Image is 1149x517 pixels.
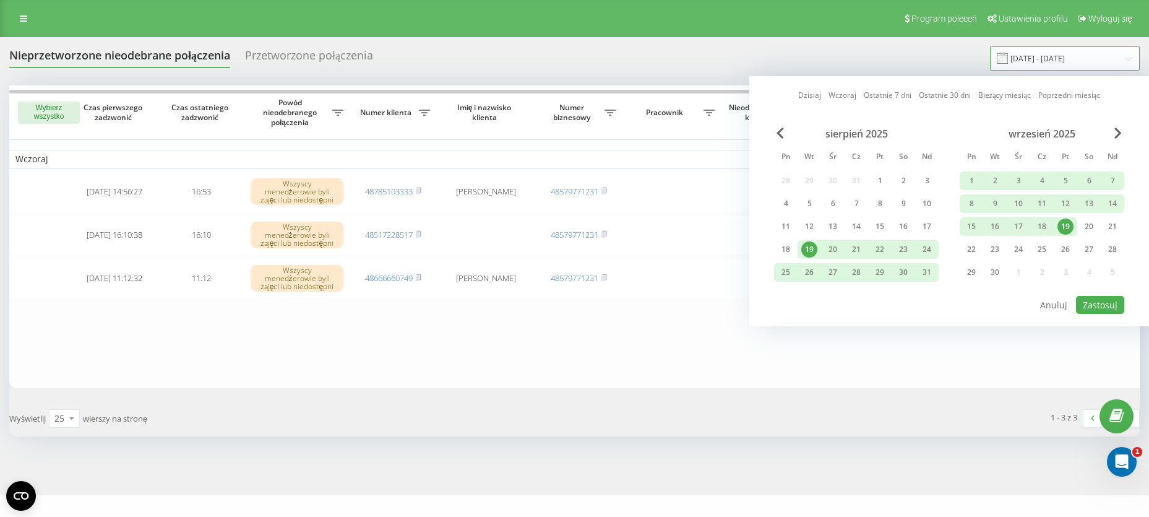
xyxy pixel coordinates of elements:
[628,108,704,118] span: Pracownik
[915,217,939,236] div: ndz 17 sie 2025
[1101,194,1124,213] div: ndz 14 wrz 2025
[251,222,343,249] div: Wszyscy menedżerowie byli zajęci lub niedostępni
[987,196,1003,212] div: 9
[983,194,1007,213] div: wt 9 wrz 2025
[1077,217,1101,236] div: sob 20 wrz 2025
[892,217,915,236] div: sob 16 sie 2025
[1033,149,1051,167] abbr: czwartek
[721,258,807,299] td: 1
[801,264,817,280] div: 26
[798,217,821,236] div: wt 12 sie 2025
[1104,173,1121,189] div: 7
[1054,240,1077,259] div: pt 26 wrz 2025
[778,219,794,235] div: 11
[81,103,148,122] span: Czas pierwszego zadzwonić
[960,194,983,213] div: pon 8 wrz 2025
[868,194,892,213] div: pt 8 sie 2025
[1057,173,1074,189] div: 5
[825,196,841,212] div: 6
[1007,217,1030,236] div: śr 17 wrz 2025
[895,264,911,280] div: 30
[1010,196,1026,212] div: 10
[872,173,888,189] div: 1
[1034,241,1050,258] div: 25
[6,481,36,511] button: Open CMP widget
[911,14,977,24] span: Program poleceń
[821,217,845,236] div: śr 13 sie 2025
[983,217,1007,236] div: wt 16 wrz 2025
[1057,196,1074,212] div: 12
[1038,89,1100,101] a: Poprzedni miesiąc
[987,241,1003,258] div: 23
[777,149,795,167] abbr: poniedziałek
[821,194,845,213] div: śr 6 sie 2025
[436,258,535,299] td: [PERSON_NAME]
[824,149,842,167] abbr: środa
[71,258,158,299] td: [DATE] 11:12:32
[963,219,979,235] div: 15
[1051,411,1077,424] div: 1 - 3 z 3
[963,196,979,212] div: 8
[960,240,983,259] div: pon 22 wrz 2025
[251,265,343,292] div: Wszyscy menedżerowie byli zajęci lub niedostępni
[915,240,939,259] div: ndz 24 sie 2025
[1010,173,1026,189] div: 3
[1132,447,1142,457] span: 1
[356,108,419,118] span: Numer klienta
[825,219,841,235] div: 13
[983,263,1007,282] div: wt 30 wrz 2025
[960,128,1124,140] div: wrzesień 2025
[1007,172,1030,190] div: śr 3 wrz 2025
[892,172,915,190] div: sob 2 sie 2025
[868,240,892,259] div: pt 22 sie 2025
[1101,172,1124,190] div: ndz 7 wrz 2025
[774,263,798,282] div: pon 25 sie 2025
[1104,219,1121,235] div: 21
[919,89,971,101] a: Ostatnie 30 dni
[71,215,158,256] td: [DATE] 16:10:38
[798,194,821,213] div: wt 5 sie 2025
[721,172,807,212] td: 4
[1034,196,1050,212] div: 11
[251,98,332,127] span: Powód nieodebranego połączenia
[1009,149,1028,167] abbr: środa
[1034,219,1050,235] div: 18
[918,149,936,167] abbr: niedziela
[778,264,794,280] div: 25
[801,241,817,258] div: 19
[1080,149,1098,167] abbr: sobota
[848,219,864,235] div: 14
[798,240,821,259] div: wt 19 sie 2025
[1010,241,1026,258] div: 24
[18,102,80,124] button: Wybierz wszystko
[868,263,892,282] div: pt 29 sie 2025
[986,149,1004,167] abbr: wtorek
[871,149,889,167] abbr: piątek
[798,89,821,101] a: Dzisiaj
[1054,194,1077,213] div: pt 12 wrz 2025
[777,128,784,139] span: Previous Month
[1081,241,1097,258] div: 27
[778,241,794,258] div: 18
[83,413,147,424] span: wierszy na stronę
[1077,240,1101,259] div: sob 27 wrz 2025
[963,173,979,189] div: 1
[1077,194,1101,213] div: sob 13 wrz 2025
[801,196,817,212] div: 5
[245,49,373,68] div: Przetworzone połączenia
[919,264,935,280] div: 31
[828,89,856,101] a: Wczoraj
[551,186,598,197] a: 48579771231
[158,215,244,256] td: 16:10
[960,217,983,236] div: pon 15 wrz 2025
[821,240,845,259] div: śr 20 sie 2025
[987,173,1003,189] div: 2
[774,128,939,140] div: sierpień 2025
[983,240,1007,259] div: wt 23 wrz 2025
[960,172,983,190] div: pon 1 wrz 2025
[848,241,864,258] div: 21
[825,264,841,280] div: 27
[872,219,888,235] div: 15
[1104,196,1121,212] div: 14
[1056,149,1075,167] abbr: piątek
